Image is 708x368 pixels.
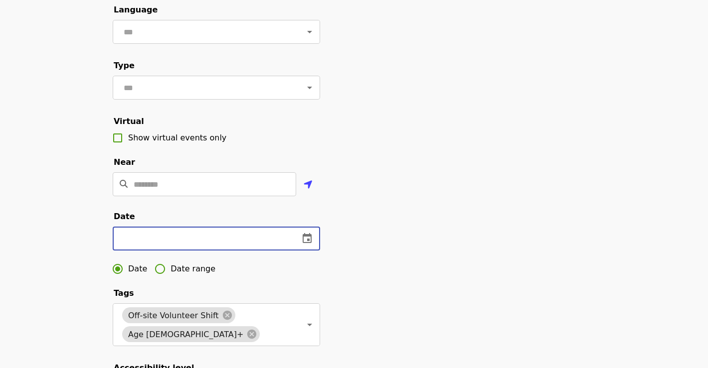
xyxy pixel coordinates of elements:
[134,172,296,196] input: Location
[303,81,317,95] button: Open
[296,173,320,197] button: Use my location
[122,311,225,320] span: Off-site Volunteer Shift
[122,330,249,339] span: Age [DEMOGRAPHIC_DATA]+
[122,326,260,342] div: Age [DEMOGRAPHIC_DATA]+
[122,307,235,323] div: Off-site Volunteer Shift
[114,61,135,70] span: Type
[304,179,313,191] i: location-arrow icon
[303,318,317,332] button: Open
[128,263,147,275] span: Date
[120,179,128,189] i: search icon
[114,157,135,167] span: Near
[295,227,319,250] button: change date
[303,25,317,39] button: Open
[114,117,144,126] span: Virtual
[114,5,158,14] span: Language
[128,133,226,142] span: Show virtual events only
[171,263,215,275] span: Date range
[114,212,135,221] span: Date
[114,288,134,298] span: Tags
